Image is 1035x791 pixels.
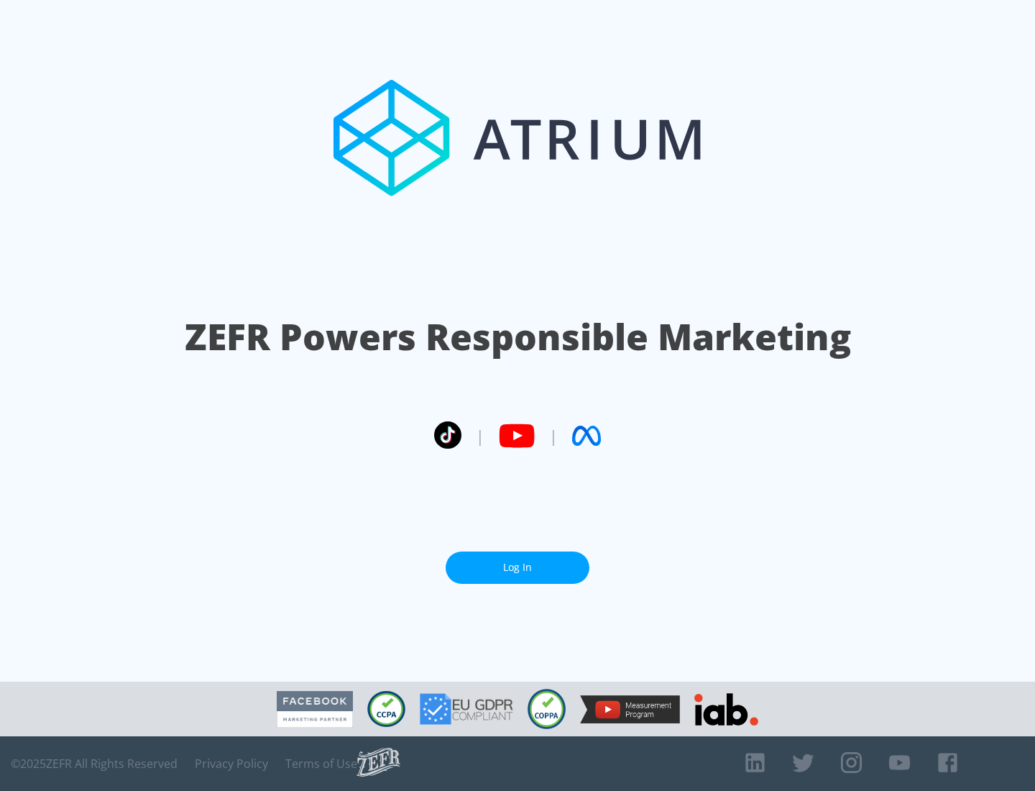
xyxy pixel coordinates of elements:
a: Log In [446,552,589,584]
span: | [549,425,558,447]
img: GDPR Compliant [420,693,513,725]
img: CCPA Compliant [367,691,405,727]
a: Privacy Policy [195,756,268,771]
img: COPPA Compliant [528,689,566,729]
h1: ZEFR Powers Responsible Marketing [185,312,851,362]
img: IAB [694,693,758,726]
span: | [476,425,484,447]
img: YouTube Measurement Program [580,695,680,723]
a: Terms of Use [285,756,357,771]
span: © 2025 ZEFR All Rights Reserved [11,756,178,771]
img: Facebook Marketing Partner [277,691,353,728]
